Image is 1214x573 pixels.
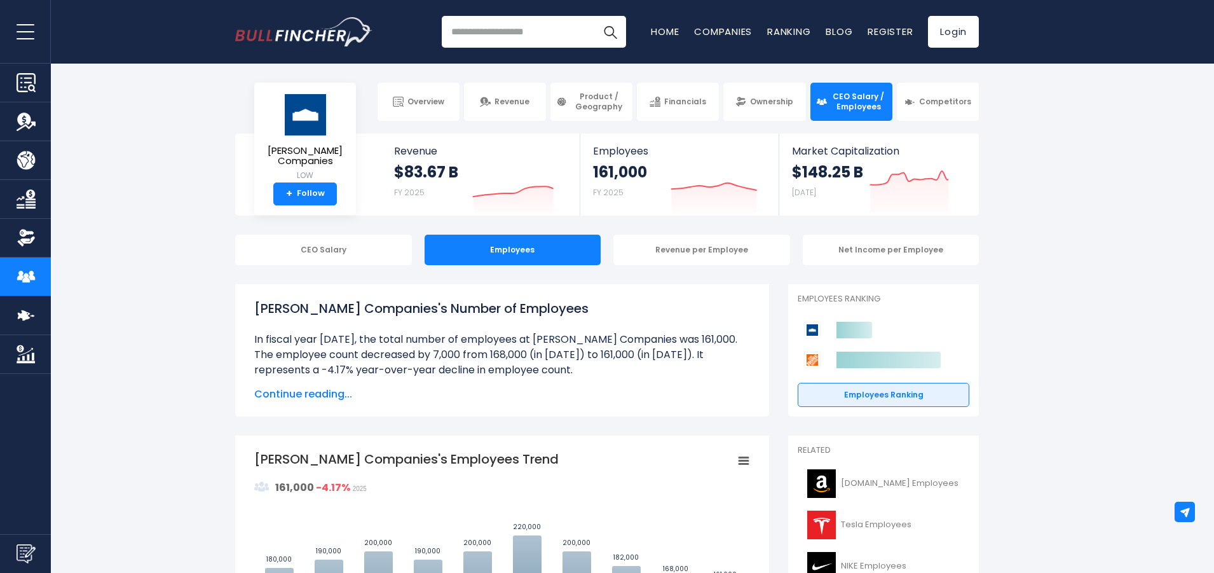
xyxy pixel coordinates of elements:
[919,97,971,107] span: Competitors
[831,92,887,111] span: CEO Salary / Employees
[464,83,546,121] a: Revenue
[254,387,750,402] span: Continue reading...
[841,478,958,489] span: [DOMAIN_NAME] Employees
[17,228,36,247] img: Ownership
[798,383,969,407] a: Employees Ranking
[316,546,341,556] text: 190,000
[513,522,541,532] text: 220,000
[563,538,590,548] text: 200,000
[694,25,752,38] a: Companies
[254,480,269,495] img: graph_employee_icon.svg
[805,469,837,498] img: AMZN logo
[810,83,892,121] a: CEO Salary / Employees
[254,450,559,468] tspan: [PERSON_NAME] Companies's Employees Trend
[798,507,969,542] a: Tesla Employees
[826,25,852,38] a: Blog
[273,183,337,205] a: +Follow
[723,83,805,121] a: Ownership
[803,235,979,265] div: Net Income per Employee
[275,480,314,495] strong: 161,000
[637,83,719,121] a: Financials
[235,17,372,46] a: Go to homepage
[928,16,979,48] a: Login
[841,561,906,572] span: NIKE Employees
[792,187,816,198] small: [DATE]
[378,83,460,121] a: Overview
[594,16,626,48] button: Search
[750,97,793,107] span: Ownership
[664,97,706,107] span: Financials
[613,235,790,265] div: Revenue per Employee
[792,145,965,157] span: Market Capitalization
[266,555,292,564] text: 180,000
[613,553,639,562] text: 182,000
[593,145,765,157] span: Employees
[779,134,978,216] a: Market Capitalization $148.25 B [DATE]
[264,146,346,167] span: [PERSON_NAME] Companies
[316,480,350,495] strong: -4.17%
[415,546,440,556] text: 190,000
[235,17,372,46] img: Bullfincher logo
[897,83,979,121] a: Competitors
[463,538,491,548] text: 200,000
[804,322,821,338] img: Lowe's Companies competitors logo
[841,520,911,530] span: Tesla Employees
[254,332,750,378] li: In fiscal year [DATE], the total number of employees at [PERSON_NAME] Companies was 161,000. The ...
[767,25,810,38] a: Ranking
[798,466,969,501] a: [DOMAIN_NAME] Employees
[580,134,778,216] a: Employees 161,000 FY 2025
[235,235,412,265] div: CEO Salary
[394,162,458,182] strong: $83.67 B
[593,187,624,198] small: FY 2025
[651,25,679,38] a: Home
[494,97,529,107] span: Revenue
[550,83,632,121] a: Product / Geography
[804,352,821,368] img: Home Depot competitors logo
[353,485,367,492] span: 2025
[571,92,627,111] span: Product / Geography
[394,187,425,198] small: FY 2025
[364,538,392,548] text: 200,000
[254,299,750,318] h1: [PERSON_NAME] Companies's Number of Employees
[286,188,292,200] strong: +
[792,162,863,182] strong: $148.25 B
[264,93,346,183] a: [PERSON_NAME] Companies LOW
[381,134,580,216] a: Revenue $83.67 B FY 2025
[868,25,913,38] a: Register
[394,145,568,157] span: Revenue
[805,511,837,539] img: TSLA logo
[798,294,969,305] p: Employees Ranking
[407,97,444,107] span: Overview
[425,235,601,265] div: Employees
[798,445,969,456] p: Related
[593,162,647,182] strong: 161,000
[264,170,346,181] small: LOW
